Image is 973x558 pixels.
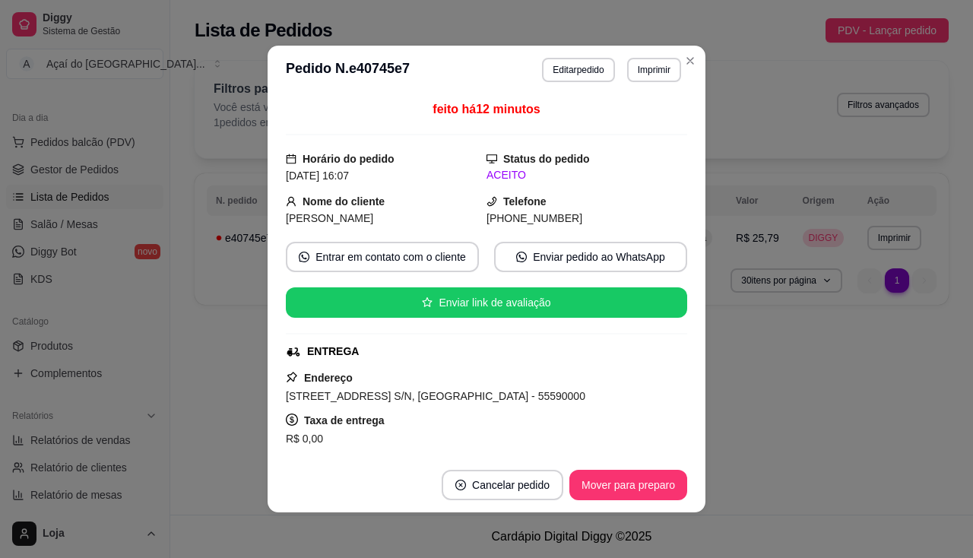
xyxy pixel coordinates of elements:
[433,103,540,116] span: feito há 12 minutos
[503,153,590,165] strong: Status do pedido
[486,167,687,183] div: ACEITO
[422,297,433,308] span: star
[442,470,563,500] button: close-circleCancelar pedido
[494,242,687,272] button: whats-appEnviar pedido ao WhatsApp
[286,58,410,82] h3: Pedido N. e40745e7
[286,433,323,445] span: R$ 0,00
[434,448,538,478] button: Copiar Endereço
[627,58,681,82] button: Imprimir
[516,252,527,262] span: whats-app
[542,58,614,82] button: Editarpedido
[299,252,309,262] span: whats-app
[286,287,687,318] button: starEnviar link de avaliação
[486,212,582,224] span: [PHONE_NUMBER]
[304,414,385,426] strong: Taxa de entrega
[286,371,298,383] span: pushpin
[307,344,359,360] div: ENTREGA
[286,154,296,164] span: calendar
[286,390,585,402] span: [STREET_ADDRESS] S/N, [GEOGRAPHIC_DATA] - 55590000
[569,470,687,500] button: Mover para preparo
[286,212,373,224] span: [PERSON_NAME]
[304,372,353,384] strong: Endereço
[303,153,395,165] strong: Horário do pedido
[486,196,497,207] span: phone
[503,195,547,208] strong: Telefone
[286,196,296,207] span: user
[286,170,349,182] span: [DATE] 16:07
[303,195,385,208] strong: Nome do cliente
[286,414,298,426] span: dollar
[455,480,466,490] span: close-circle
[678,49,702,73] button: Close
[486,154,497,164] span: desktop
[286,242,479,272] button: whats-appEntrar em contato com o cliente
